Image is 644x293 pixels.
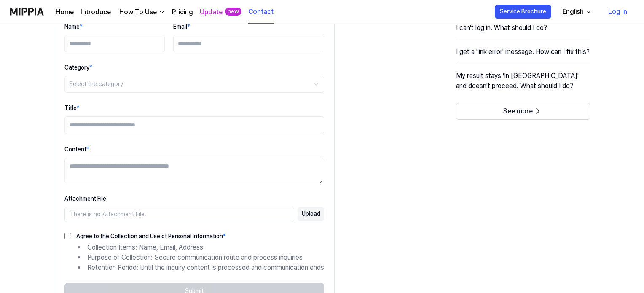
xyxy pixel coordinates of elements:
[118,7,165,17] button: How To Use
[56,7,74,17] a: Home
[78,242,324,253] li: Collection Items: Name, Email, Address
[503,107,533,116] span: See more
[64,195,106,202] label: Attachment File
[64,64,92,71] label: Category
[78,253,324,263] li: Purpose of Collection: Secure communication route and process inquiries
[456,103,590,120] button: See more
[118,7,158,17] div: How To Use
[555,3,597,20] button: English
[495,5,551,19] button: Service Brochure
[225,8,241,16] div: new
[64,23,83,30] label: Name
[78,263,324,273] li: Retention Period: Until the inquiry content is processed and communication ends
[71,233,226,239] label: Agree to the Collection and Use of Personal Information
[173,23,190,30] label: Email
[200,7,223,17] a: Update
[248,0,274,24] a: Contact
[298,207,324,221] button: Upload
[456,107,590,115] a: See more
[456,23,590,40] a: I can't log in. What should I do?
[456,47,590,64] a: I get a 'link error' message. How can I fix this?
[64,207,294,222] div: There is no Attachment File.
[80,7,111,17] a: Introduce
[64,146,89,153] label: Content
[456,71,590,98] a: My result stays 'In [GEOGRAPHIC_DATA]' and doesn't proceed. What should I do?
[561,7,585,17] div: English
[172,7,193,17] a: Pricing
[64,105,80,111] label: Title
